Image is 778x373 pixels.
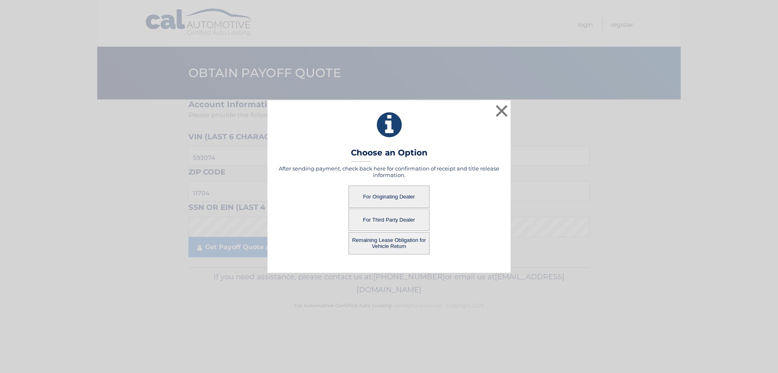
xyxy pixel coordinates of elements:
button: For Third Party Dealer [348,209,430,231]
button: × [494,103,510,119]
h3: Choose an Option [351,148,427,162]
h5: After sending payment, check back here for confirmation of receipt and title release information. [278,165,500,178]
button: For Originating Dealer [348,185,430,208]
button: Remaining Lease Obligation for Vehicle Return [348,232,430,254]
